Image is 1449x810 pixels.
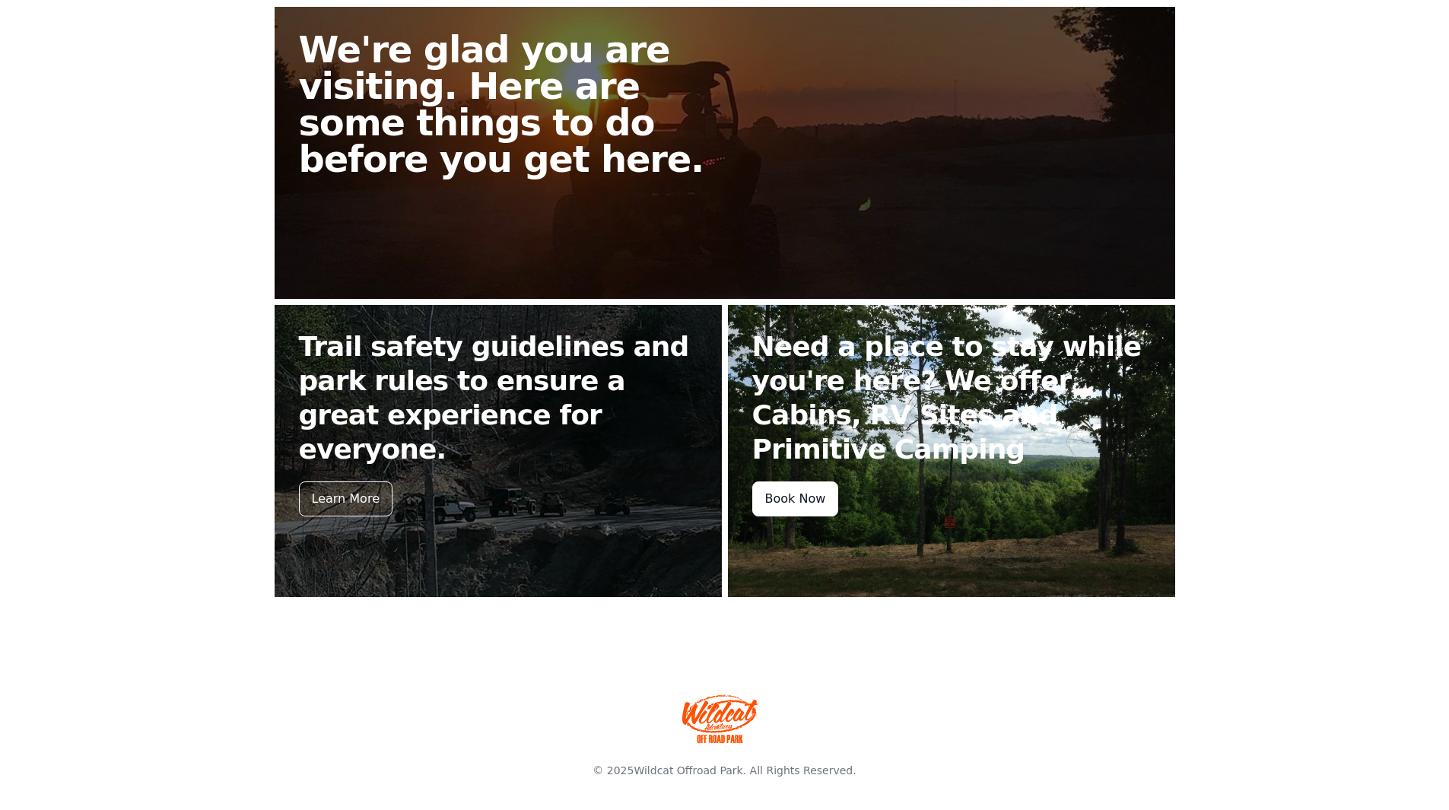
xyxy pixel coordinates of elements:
span: © 2025 . All Rights Reserved. [593,764,856,777]
img: Wildcat Offroad park [682,694,758,743]
a: Trail safety guidelines and park rules to ensure a great experience for everyone. Learn More [275,305,722,597]
a: Need a place to stay while you're here? We offer Cabins, RV Sites and Primitive Camping Book Now [728,305,1175,597]
h2: Need a place to stay while you're here? We offer Cabins, RV Sites and Primitive Camping [752,329,1151,466]
h2: We're glad you are visiting. Here are some things to do before you get here. [299,31,737,177]
a: We're glad you are visiting. Here are some things to do before you get here. [275,7,1175,299]
div: Book Now [752,481,839,516]
h2: Trail safety guidelines and park rules to ensure a great experience for everyone. [299,329,697,466]
div: Learn More [299,481,392,516]
a: Wildcat Offroad Park [634,764,742,777]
